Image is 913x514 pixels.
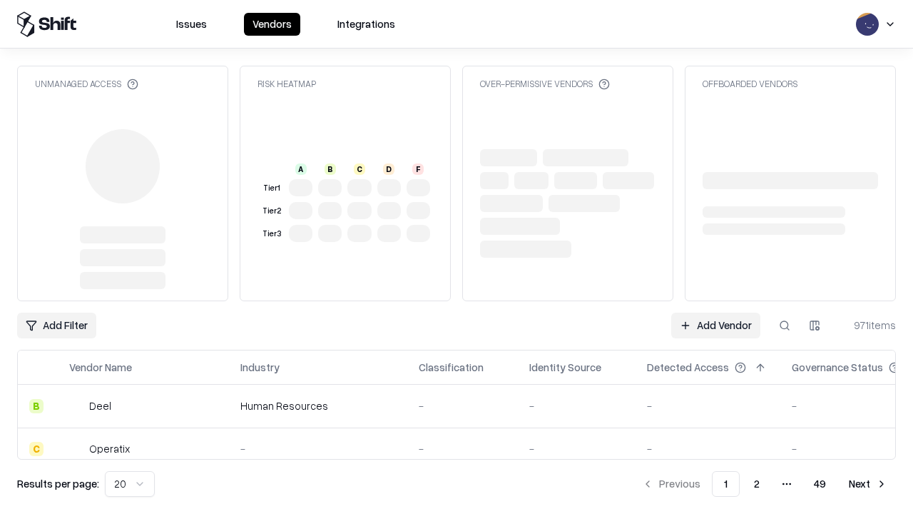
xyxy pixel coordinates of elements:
div: Industry [240,360,280,375]
nav: pagination [633,471,896,497]
a: Add Vendor [671,313,760,338]
div: - [647,398,769,413]
div: Classification [419,360,484,375]
button: 2 [743,471,771,497]
div: Detected Access [647,360,729,375]
div: Risk Heatmap [257,78,316,90]
div: - [419,441,506,456]
p: Results per page: [17,476,99,491]
button: Issues [168,13,215,36]
button: Integrations [329,13,404,36]
img: Deel [69,399,83,413]
div: - [529,441,624,456]
div: Tier 2 [260,205,283,217]
div: Tier 3 [260,228,283,240]
div: Over-Permissive Vendors [480,78,610,90]
div: - [240,441,396,456]
button: 1 [712,471,740,497]
div: - [647,441,769,456]
div: 971 items [839,318,896,333]
div: Tier 1 [260,182,283,194]
div: B [325,163,336,175]
div: Governance Status [792,360,883,375]
div: Deel [89,398,111,413]
div: Identity Source [529,360,601,375]
button: Vendors [244,13,300,36]
div: A [295,163,307,175]
button: Next [840,471,896,497]
img: Operatix [69,442,83,456]
div: C [354,163,365,175]
div: Human Resources [240,398,396,413]
div: F [412,163,424,175]
div: D [383,163,394,175]
div: C [29,442,44,456]
div: Offboarded Vendors [703,78,797,90]
div: Vendor Name [69,360,132,375]
button: 49 [802,471,837,497]
div: B [29,399,44,413]
div: Unmanaged Access [35,78,138,90]
button: Add Filter [17,313,96,338]
div: Operatix [89,441,130,456]
div: - [419,398,506,413]
div: - [529,398,624,413]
